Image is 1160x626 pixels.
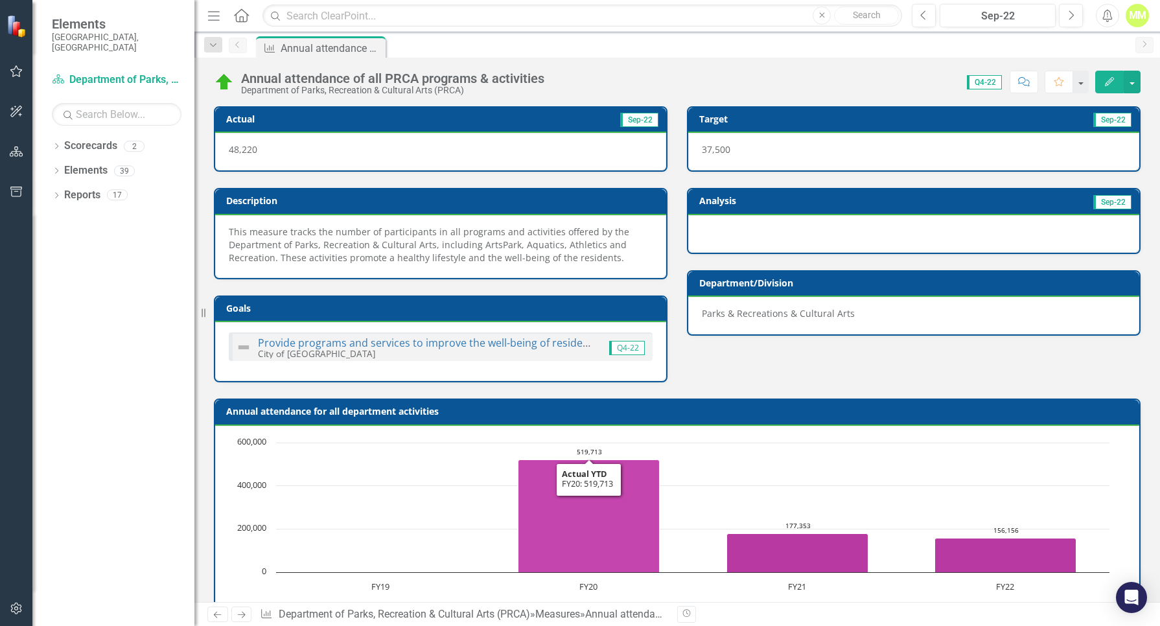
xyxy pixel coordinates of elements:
div: 39 [114,165,135,176]
h3: Annual attendance for all department activities [226,406,1133,416]
h3: Actual [226,114,408,124]
div: Annual attendance of all PRCA programs & activities [281,40,382,56]
a: Reports [64,188,100,203]
a: Department of Parks, Recreation & Cultural Arts (PRCA) [279,608,530,620]
h3: Department/Division [699,278,1133,288]
div: Annual attendance of all PRCA programs & activities [241,71,544,86]
span: Sep-22 [1093,113,1131,127]
button: Search [834,6,899,25]
span: 48,220 [229,143,257,156]
span: 37,500 [702,143,730,156]
div: Department of Parks, Recreation & Cultural Arts (PRCA) [241,86,544,95]
a: Scorecards [64,139,117,154]
div: Open Intercom Messenger [1116,582,1147,613]
path: FY21, 177,353. Actual YTD. [727,533,868,572]
input: Search ClearPoint... [262,5,902,27]
div: 2 [124,141,145,152]
button: View chart menu, Chart [236,601,254,620]
div: Sep-22 [944,8,1051,24]
div: 17 [107,190,128,201]
a: Measures [535,608,580,620]
img: Not Defined [236,340,251,355]
a: Department of Parks, Recreation & Cultural Arts (PRCA) [52,73,181,87]
text: 156,156 [993,526,1019,535]
button: MM [1126,4,1149,27]
span: Sep-22 [620,113,658,127]
text: FY20 [579,581,597,592]
img: On Track (80% or higher) [214,72,235,93]
h3: Target [699,114,881,124]
span: Q4-22 [967,75,1002,89]
small: City of [GEOGRAPHIC_DATA] [258,347,375,360]
h3: Analysis [699,196,909,205]
path: FY20, 519,713. Actual YTD. [518,459,660,572]
text: FY19 [371,581,389,592]
span: This measure tracks the number of participants in all programs and activities offered by the Depa... [229,226,629,264]
input: Search Below... [52,103,181,126]
h3: Description [226,196,660,205]
span: Elements [52,16,181,32]
button: Sep-22 [940,4,1056,27]
text: 0 [262,565,266,577]
path: FY22, 156,156. Actual YTD. [935,538,1076,572]
small: [GEOGRAPHIC_DATA], [GEOGRAPHIC_DATA] [52,32,181,53]
img: ClearPoint Strategy [6,15,29,38]
text: FY22 [996,581,1014,592]
span: Search [853,10,881,20]
div: Annual attendance of all PRCA programs & activities [585,608,825,620]
text: 177,353 [785,521,811,530]
span: Parks & Recreations & Cultural Arts [702,307,855,319]
span: Sep-22 [1093,195,1131,209]
h3: Goals [226,303,660,313]
a: Elements [64,163,108,178]
span: Q4-22 [609,341,645,355]
a: Provide programs and services to improve the well-being of residents. [258,336,601,350]
div: » » [260,607,667,622]
text: 519,713 [577,447,602,456]
text: FY21 [788,581,806,592]
text: 600,000 [237,435,266,447]
text: 400,000 [237,479,266,491]
text: 200,000 [237,522,266,533]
